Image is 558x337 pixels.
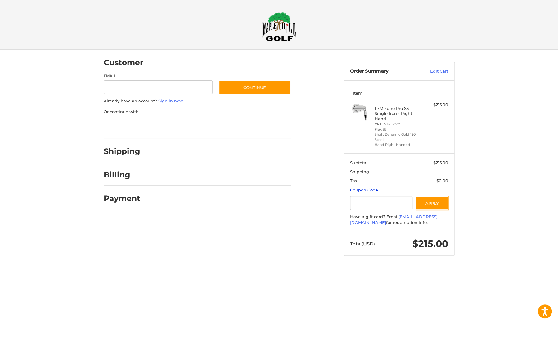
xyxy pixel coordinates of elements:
iframe: PayPal-paylater [154,121,201,132]
h4: 1 x Mizuno Pro S3 Single Iron - Right Hand [375,106,422,121]
a: Sign in now [158,98,183,103]
span: -- [445,169,448,174]
li: Hand Right-Handed [375,142,422,147]
a: Edit Cart [417,68,448,74]
iframe: PayPal-venmo [207,121,253,132]
img: Maple Hill Golf [262,12,296,41]
li: Club 6 Iron 30° [375,122,422,127]
span: $0.00 [436,178,448,183]
span: $215.00 [412,238,448,249]
h2: Customer [104,58,143,67]
span: Tax [350,178,357,183]
span: Total (USD) [350,241,375,247]
button: Continue [219,80,291,95]
li: Flex Stiff [375,127,422,132]
h2: Shipping [104,146,140,156]
p: Or continue with [104,109,291,115]
iframe: PayPal-paypal [101,121,148,132]
span: Shipping [350,169,369,174]
a: Coupon Code [350,187,378,192]
p: Already have an account? [104,98,291,104]
span: Subtotal [350,160,367,165]
label: Email [104,73,213,79]
h3: 1 Item [350,91,448,96]
div: Have a gift card? Email for redemption info. [350,214,448,226]
li: Shaft Dynamic Gold 120 Steel [375,132,422,142]
div: $215.00 [424,102,448,108]
span: $215.00 [433,160,448,165]
h3: Order Summary [350,68,417,74]
input: Gift Certificate or Coupon Code [350,196,412,210]
h2: Payment [104,194,140,203]
button: Apply [416,196,448,210]
h2: Billing [104,170,140,180]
